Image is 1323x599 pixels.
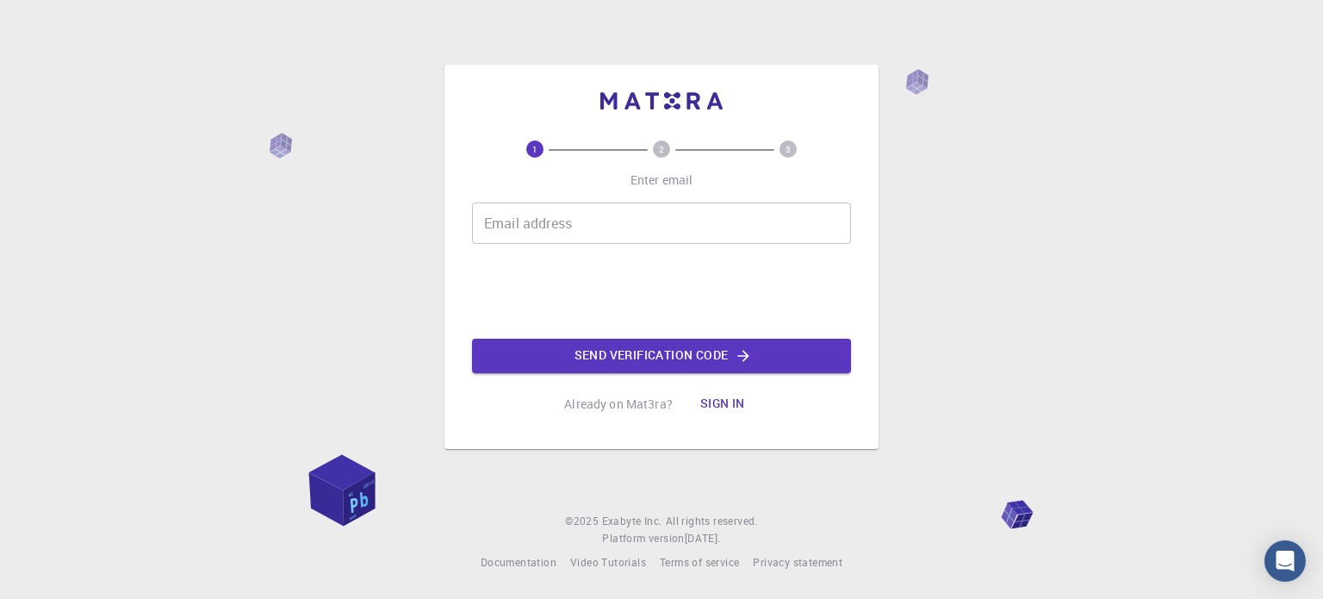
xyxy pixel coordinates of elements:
[1264,540,1306,582] div: Open Intercom Messenger
[602,530,684,547] span: Platform version
[570,554,646,571] a: Video Tutorials
[565,513,601,530] span: © 2025
[531,258,792,325] iframe: reCAPTCHA
[602,513,662,530] a: Exabyte Inc.
[570,555,646,569] span: Video Tutorials
[666,513,758,530] span: All rights reserved.
[685,531,721,545] span: [DATE] .
[660,554,739,571] a: Terms of service
[660,555,739,569] span: Terms of service
[564,396,673,413] p: Already on Mat3ra?
[472,339,851,373] button: Send verification code
[481,554,556,571] a: Documentation
[532,143,537,155] text: 1
[602,514,662,527] span: Exabyte Inc.
[753,555,842,569] span: Privacy statement
[753,554,842,571] a: Privacy statement
[685,530,721,547] a: [DATE].
[659,143,664,155] text: 2
[630,172,693,189] p: Enter email
[481,555,556,569] span: Documentation
[786,143,791,155] text: 3
[686,387,759,421] button: Sign in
